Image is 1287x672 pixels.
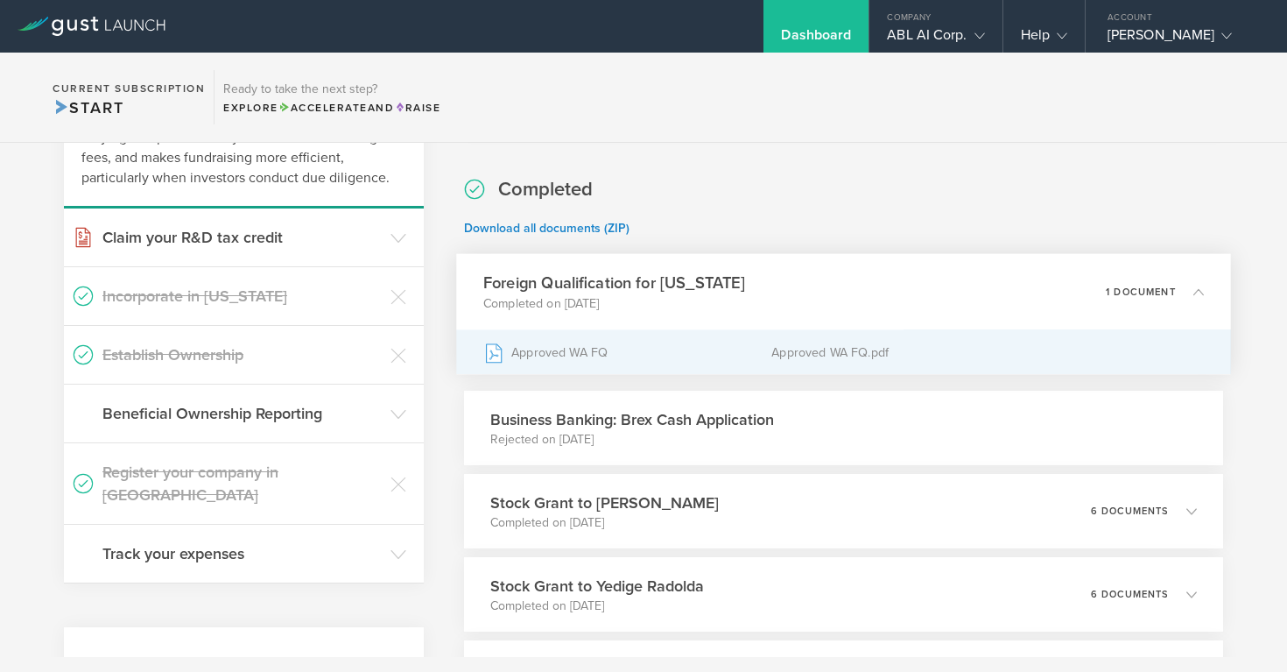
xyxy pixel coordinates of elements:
[102,285,382,308] h3: Incorporate in [US_STATE]
[102,343,382,366] h3: Establish Ownership
[102,461,382,506] h3: Register your company in [GEOGRAPHIC_DATA]
[214,70,449,124] div: Ready to take the next step?ExploreAccelerateandRaise
[490,598,704,615] p: Completed on [DATE]
[490,514,719,532] p: Completed on [DATE]
[771,330,1204,374] div: Approved WA FQ.pdf
[781,26,851,53] div: Dashboard
[64,110,424,209] div: Staying compliant saves you from hassle and legal fees, and makes fundraising more efficient, par...
[278,102,368,114] span: Accelerate
[498,177,593,202] h2: Completed
[1091,590,1169,599] p: 6 documents
[490,431,774,449] p: Rejected on [DATE]
[53,98,123,117] span: Start
[1091,506,1169,516] p: 6 documents
[483,272,745,295] h3: Foreign Qualification for [US_STATE]
[1108,26,1256,53] div: [PERSON_NAME]
[490,408,774,431] h3: Business Banking: Brex Cash Application
[102,226,382,249] h3: Claim your R&D tax credit
[53,83,205,94] h2: Current Subscription
[223,83,440,95] h3: Ready to take the next step?
[483,330,771,374] div: Approved WA FQ
[490,575,704,598] h3: Stock Grant to Yedige Radolda
[887,26,984,53] div: ABL AI Corp.
[278,102,395,114] span: and
[102,402,382,425] h3: Beneficial Ownership Reporting
[1021,26,1067,53] div: Help
[223,100,440,116] div: Explore
[490,492,719,514] h3: Stock Grant to [PERSON_NAME]
[464,221,629,236] a: Download all documents (ZIP)
[102,542,382,565] h3: Track your expenses
[1106,286,1176,296] p: 1 document
[394,102,440,114] span: Raise
[483,294,745,312] p: Completed on [DATE]
[1199,588,1287,672] iframe: Chat Widget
